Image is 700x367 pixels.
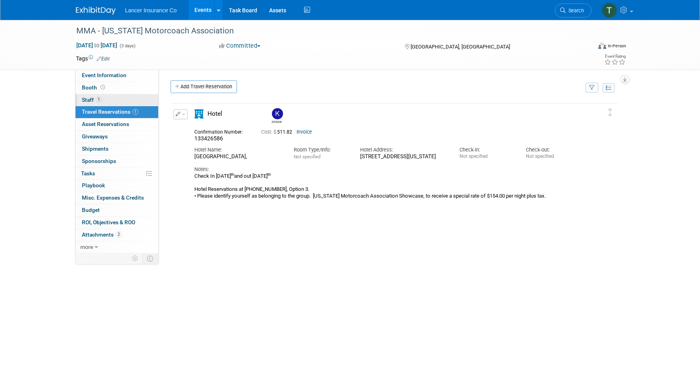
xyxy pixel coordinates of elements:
[76,131,158,143] a: Giveaways
[294,154,320,159] span: Not specified
[82,207,100,213] span: Budget
[270,108,284,124] div: Kimberlee Bissegger
[76,192,158,204] a: Misc. Expenses & Credits
[99,84,107,90] span: Booth not reserved yet
[76,155,158,167] a: Sponsorships
[194,166,581,173] div: Notes:
[194,109,204,118] i: Hotel
[76,217,158,229] a: ROI, Objectives & ROO
[82,231,122,238] span: Attachments
[272,119,282,124] div: Kimberlee Bissegger
[460,153,514,159] div: Not specified
[82,194,144,201] span: Misc. Expenses & Credits
[207,110,222,117] span: Hotel
[545,41,626,53] div: Event Format
[360,146,448,153] div: Hotel Address:
[82,84,107,91] span: Booth
[194,127,249,135] div: Confirmation Number:
[82,97,102,103] span: Staff
[76,229,158,241] a: Attachments2
[76,168,158,180] a: Tasks
[268,172,271,177] sup: th
[411,44,510,50] span: [GEOGRAPHIC_DATA], [GEOGRAPHIC_DATA]
[97,56,110,62] a: Edit
[194,146,282,153] div: Hotel Name:
[76,118,158,130] a: Asset Reservations
[142,253,158,264] td: Toggle Event Tabs
[80,244,93,250] span: more
[76,180,158,192] a: Playbook
[598,43,606,49] img: Format-Inperson.png
[132,109,138,115] span: 1
[261,129,277,135] span: Cost: $
[231,172,234,177] sup: th
[125,7,177,14] span: Lancer Insurance Co
[555,4,591,17] a: Search
[76,143,158,155] a: Shipments
[128,253,142,264] td: Personalize Event Tab Strip
[194,173,581,199] div: Check In [DATE] and out [DATE] Hotel Reservations at [PHONE_NUMBER], Option 3. • Please identify ...
[119,43,136,49] span: (3 days)
[76,94,158,106] a: Staff1
[82,182,105,188] span: Playbook
[526,153,580,159] div: Not specified
[76,7,116,15] img: ExhibitDay
[76,70,158,82] a: Event Information
[608,109,612,117] i: Click and drag to move item
[93,42,101,49] span: to
[297,129,312,135] a: Invoice
[116,231,122,237] span: 2
[589,85,595,91] i: Filter by Traveler
[82,109,138,115] span: Travel Reservations
[294,146,348,153] div: Room Type/Info:
[602,3,617,18] img: Terrence Forrest
[82,219,135,225] span: ROI, Objectives & ROO
[96,97,102,103] span: 1
[82,146,109,152] span: Shipments
[171,80,237,93] a: Add Travel Reservation
[460,146,514,153] div: Check-in:
[76,204,158,216] a: Budget
[607,43,626,49] div: In-Person
[261,129,295,135] span: 511.82
[76,241,158,253] a: more
[194,135,223,142] span: 133426586
[76,106,158,118] a: Travel Reservations1
[82,121,129,127] span: Asset Reservations
[194,153,282,160] div: [GEOGRAPHIC_DATA],
[566,8,584,14] span: Search
[82,158,116,164] span: Sponsorships
[82,72,126,78] span: Event Information
[272,108,283,119] img: Kimberlee Bissegger
[76,82,158,94] a: Booth
[76,42,118,49] span: [DATE] [DATE]
[82,133,108,140] span: Giveaways
[360,153,448,160] div: [STREET_ADDRESS][US_STATE]
[604,54,626,58] div: Event Rating
[216,42,264,50] button: Committed
[81,170,95,177] span: Tasks
[526,146,580,153] div: Check-out:
[74,24,580,38] div: MMA - [US_STATE] Motorcoach Association
[76,54,110,62] td: Tags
